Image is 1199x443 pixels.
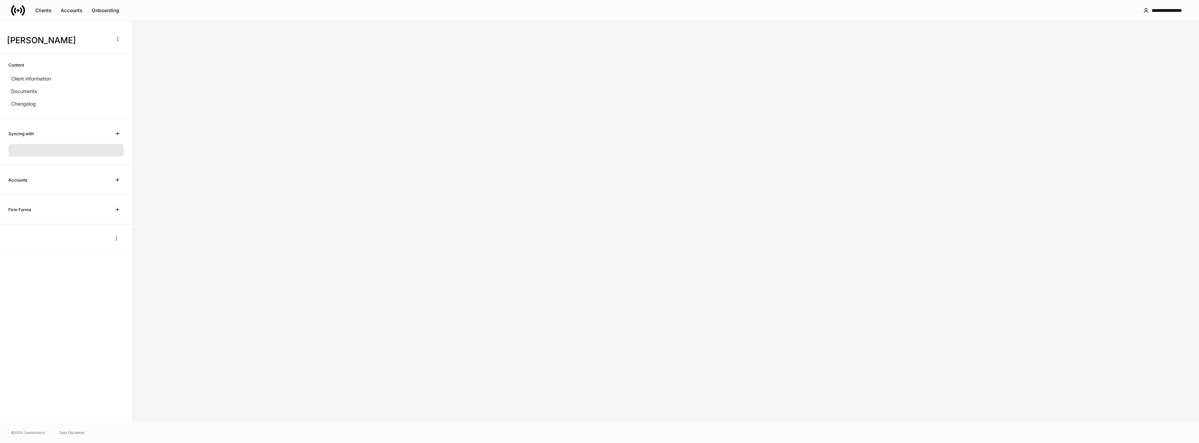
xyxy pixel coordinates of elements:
button: Clients [31,5,56,16]
a: Data Disclaimer [59,430,85,435]
span: © 2025 OneAdvisory [11,430,45,435]
div: Onboarding [92,8,119,13]
button: Accounts [56,5,87,16]
h6: Firm Forms [8,206,31,213]
h6: Syncing with [8,130,34,137]
a: Client information [8,72,124,85]
button: Onboarding [87,5,124,16]
h3: [PERSON_NAME] [7,35,108,46]
p: Documents [11,88,37,95]
a: Documents [8,85,124,98]
h6: Content [8,62,24,68]
h6: Accounts [8,177,27,183]
div: Accounts [61,8,83,13]
p: Client information [11,75,51,82]
div: Clients [35,8,52,13]
a: Changelog [8,98,124,110]
p: Changelog [11,100,36,107]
